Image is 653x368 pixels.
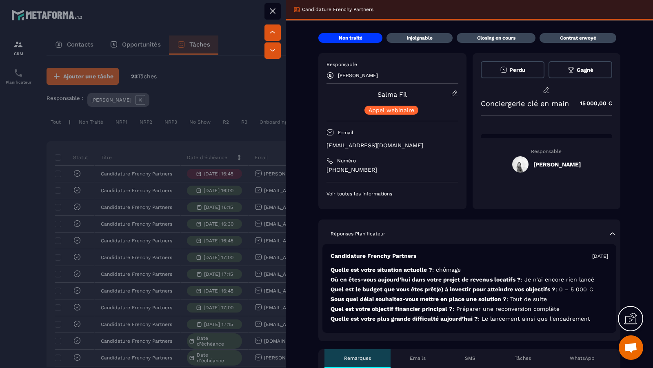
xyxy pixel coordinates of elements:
[478,315,590,322] span: : Le lancement ainsi que l'encadrement
[549,61,612,78] button: Gagné
[410,355,426,361] p: Emails
[338,129,353,136] p: E-mail
[331,295,608,303] p: Sous quel délai souhaitez-vous mettre en place une solution ?
[453,306,560,312] span: : Préparer une reconversion complète
[619,335,643,360] div: Ouvrir le chat
[331,286,608,293] p: Quel est le budget que vous êtes prêt(e) à investir pour atteindre vos objectifs ?
[533,161,581,168] h5: [PERSON_NAME]
[339,35,362,41] p: Non traité
[337,157,356,164] p: Numéro
[378,91,407,98] a: Salma Fil
[331,252,416,260] p: Candidature Frenchy Partners
[302,6,373,13] p: Candidature Frenchy Partners
[331,305,608,313] p: Quel est votre objectif financier principal ?
[326,166,458,174] p: [PHONE_NUMBER]
[326,142,458,149] p: [EMAIL_ADDRESS][DOMAIN_NAME]
[331,266,608,274] p: Quelle est votre situation actuelle ?
[506,296,547,302] span: : Tout de suite
[570,355,595,361] p: WhatsApp
[592,253,608,259] p: [DATE]
[331,315,608,323] p: Quelle est votre plus grande difficulté aujourd’hui ?
[577,67,593,73] span: Gagné
[572,95,612,111] p: 15 000,00 €
[331,276,608,284] p: Où en êtes-vous aujourd’hui dans votre projet de revenus locatifs ?
[331,231,385,237] p: Réponses Planificateur
[432,266,461,273] span: : chômage
[560,35,596,41] p: Contrat envoyé
[509,67,525,73] span: Perdu
[344,355,371,361] p: Remarques
[326,191,458,197] p: Voir toutes les informations
[521,276,594,283] span: : Je n’ai encore rien lancé
[369,107,414,113] p: Appel webinaire
[481,149,613,154] p: Responsable
[481,61,544,78] button: Perdu
[515,355,531,361] p: Tâches
[407,35,433,41] p: injoignable
[465,355,475,361] p: SMS
[555,286,593,293] span: : 0 – 5 000 €
[477,35,515,41] p: Closing en cours
[326,61,458,68] p: Responsable
[481,99,569,108] p: Conciergerie clé en main
[338,73,378,78] p: [PERSON_NAME]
